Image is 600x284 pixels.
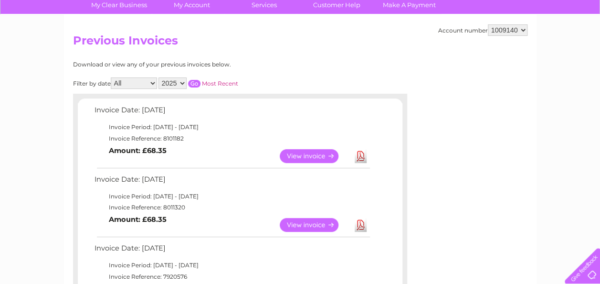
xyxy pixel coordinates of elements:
[432,41,450,48] a: Water
[109,146,167,155] b: Amount: £68.35
[456,41,477,48] a: Energy
[280,149,350,163] a: View
[109,215,167,224] b: Amount: £68.35
[73,61,324,68] div: Download or view any of your previous invoices below.
[21,25,70,54] img: logo.png
[92,173,371,191] td: Invoice Date: [DATE]
[568,41,591,48] a: Log out
[92,202,371,213] td: Invoice Reference: 8011320
[92,133,371,144] td: Invoice Reference: 8101182
[92,242,371,260] td: Invoice Date: [DATE]
[355,149,367,163] a: Download
[92,191,371,202] td: Invoice Period: [DATE] - [DATE]
[92,260,371,271] td: Invoice Period: [DATE] - [DATE]
[280,218,350,232] a: View
[517,41,531,48] a: Blog
[92,271,371,283] td: Invoice Reference: 7920576
[202,80,238,87] a: Most Recent
[483,41,511,48] a: Telecoms
[73,77,324,89] div: Filter by date
[355,218,367,232] a: Download
[438,24,527,36] div: Account number
[73,34,527,52] h2: Previous Invoices
[92,121,371,133] td: Invoice Period: [DATE] - [DATE]
[92,104,371,121] td: Invoice Date: [DATE]
[537,41,560,48] a: Contact
[75,5,526,46] div: Clear Business is a trading name of Verastar Limited (registered in [GEOGRAPHIC_DATA] No. 3667643...
[420,5,486,17] a: 0333 014 3131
